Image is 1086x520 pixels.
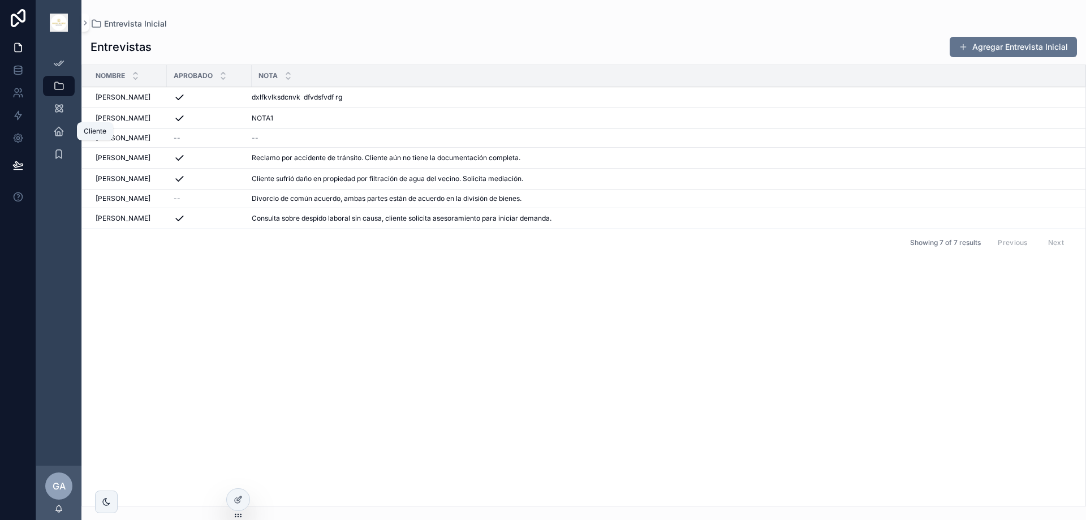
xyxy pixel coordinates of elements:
[96,114,150,123] span: [PERSON_NAME]
[96,134,150,143] span: [PERSON_NAME]
[252,134,1072,143] a: --
[174,134,180,143] span: --
[84,127,106,136] div: Cliente
[96,153,150,162] span: [PERSON_NAME]
[36,45,81,179] div: scrollable content
[90,39,152,55] h1: Entrevistas
[174,71,213,80] span: Aprobado
[90,18,167,29] a: Entrevista Inicial
[96,194,150,203] span: [PERSON_NAME]
[252,194,522,203] span: Divorcio de común acuerdo, ambas partes están de acuerdo en la división de bienes.
[96,174,160,183] a: [PERSON_NAME]
[252,93,342,102] span: dxlfkvlksdcnvk dfvdsfvdf rg
[252,214,1072,223] a: Consulta sobre despido laboral sin causa, cliente solicita asesoramiento para iniciar demanda.
[252,114,273,123] span: NOTA1
[53,479,66,493] span: GA
[252,153,520,162] span: Reclamo por accidente de tránsito. Cliente aún no tiene la documentación completa.
[104,18,167,29] span: Entrevista Inicial
[252,214,551,223] span: Consulta sobre despido laboral sin causa, cliente solicita asesoramiento para iniciar demanda.
[258,71,278,80] span: Nota
[252,174,1072,183] a: Cliente sufrió daño en propiedad por filtración de agua del vecino. Solicita mediación.
[96,153,160,162] a: [PERSON_NAME]
[174,194,245,203] a: --
[96,174,150,183] span: [PERSON_NAME]
[96,71,125,80] span: Nombre
[910,238,981,247] span: Showing 7 of 7 results
[50,14,68,32] img: App logo
[252,114,1072,123] a: NOTA1
[252,93,1072,102] a: dxlfkvlksdcnvk dfvdsfvdf rg
[96,134,160,143] a: [PERSON_NAME]
[252,134,258,143] span: --
[96,214,160,223] a: [PERSON_NAME]
[252,194,1072,203] a: Divorcio de común acuerdo, ambas partes están de acuerdo en la división de bienes.
[96,93,160,102] a: [PERSON_NAME]
[96,194,160,203] a: [PERSON_NAME]
[174,194,180,203] span: --
[252,174,523,183] span: Cliente sufrió daño en propiedad por filtración de agua del vecino. Solicita mediación.
[96,93,150,102] span: [PERSON_NAME]
[174,134,245,143] a: --
[252,153,1072,162] a: Reclamo por accidente de tránsito. Cliente aún no tiene la documentación completa.
[950,37,1077,57] button: Agregar Entrevista Inicial
[96,214,150,223] span: [PERSON_NAME]
[96,114,160,123] a: [PERSON_NAME]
